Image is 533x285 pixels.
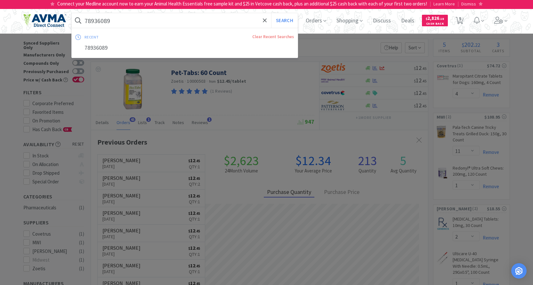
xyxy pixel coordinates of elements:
[85,32,176,42] div: recent
[370,18,393,24] a: Discuss
[23,14,66,27] img: e4e33dab9f054f5782a47901c742baa9_102.png
[426,17,427,21] span: $
[252,34,294,39] a: Clear Recent Searches
[439,17,444,21] span: . 18
[433,1,455,7] span: Learn More
[430,1,431,7] span: |
[334,8,365,33] span: Shopping
[271,13,298,28] button: Search
[72,42,298,54] div: 78936089
[72,13,298,28] input: Search by item, sku, manufacturer, ingredient, size...
[459,6,461,31] span: 5
[399,18,417,24] a: Deals
[426,22,444,26] span: Cash Back
[426,15,444,21] span: 2,826
[303,8,329,33] span: Orders
[457,1,459,7] span: |
[370,8,393,33] span: Discuss
[511,263,527,279] div: Open Intercom Messenger
[461,1,476,7] span: Dismiss
[453,19,466,24] a: 5
[399,8,417,33] span: Deals
[422,12,448,29] a: $2,826.18Cash Back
